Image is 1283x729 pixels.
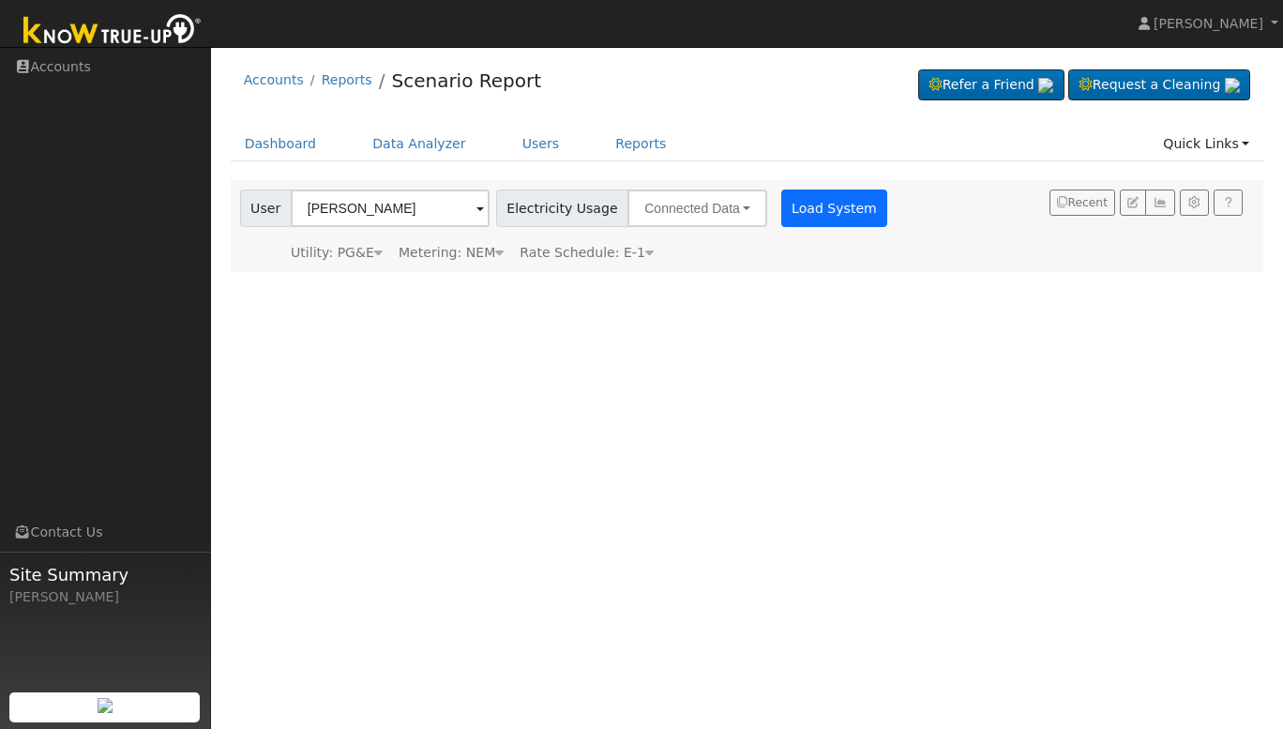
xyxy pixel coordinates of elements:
button: Load System [781,190,888,227]
a: Data Analyzer [358,127,480,161]
a: Users [508,127,574,161]
span: Site Summary [9,562,201,587]
a: Quick Links [1149,127,1263,161]
a: Reports [601,127,680,161]
span: [PERSON_NAME] [1154,16,1263,31]
a: Request a Cleaning [1068,69,1250,101]
div: Utility: PG&E [291,243,383,263]
span: User [240,190,292,227]
a: Accounts [244,72,304,87]
button: Recent [1049,190,1115,216]
button: Multi-Series Graph [1145,190,1174,216]
div: [PERSON_NAME] [9,587,201,607]
button: Edit User [1120,190,1146,216]
div: Metering: NEM [399,243,504,263]
button: Settings [1180,190,1209,216]
img: retrieve [1038,78,1053,93]
img: Know True-Up [14,10,211,53]
a: Scenario Report [391,69,541,92]
span: Electricity Usage [496,190,628,227]
a: Reports [322,72,372,87]
img: retrieve [98,698,113,713]
a: Dashboard [231,127,331,161]
a: Refer a Friend [918,69,1064,101]
button: Connected Data [627,190,767,227]
span: Alias: E1 [520,245,654,260]
input: Select a User [291,190,490,227]
img: retrieve [1225,78,1240,93]
a: Help Link [1214,190,1243,216]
